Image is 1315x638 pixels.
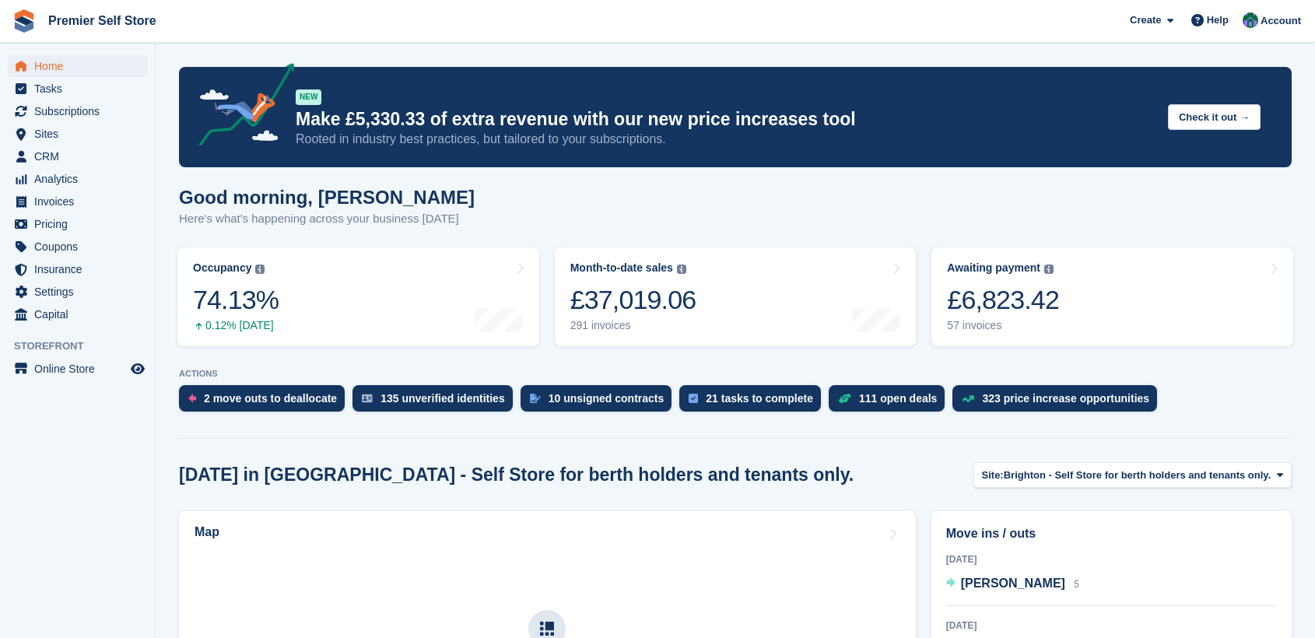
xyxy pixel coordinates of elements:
[177,247,539,346] a: Occupancy 74.13% 0.12% [DATE]
[193,261,251,275] div: Occupancy
[193,284,279,316] div: 74.13%
[982,392,1149,405] div: 323 price increase opportunities
[8,55,147,77] a: menu
[34,145,128,167] span: CRM
[380,392,505,405] div: 135 unverified identities
[549,392,665,405] div: 10 unsigned contracts
[12,9,36,33] img: stora-icon-8386f47178a22dfd0bd8f6a31ec36ba5ce8667c1dd55bd0f319d3a0aa187defe.svg
[352,385,521,419] a: 135 unverified identities
[14,338,155,354] span: Storefront
[1004,468,1271,483] span: Brighton - Self Store for berth holders and tenants only.
[34,303,128,325] span: Capital
[204,392,337,405] div: 2 move outs to deallocate
[946,552,1277,566] div: [DATE]
[8,145,147,167] a: menu
[946,524,1277,543] h2: Move ins / outs
[1261,13,1301,29] span: Account
[946,574,1079,594] a: [PERSON_NAME] 5
[8,303,147,325] a: menu
[859,392,937,405] div: 111 open deals
[540,622,554,636] img: map-icn-33ee37083ee616e46c38cad1a60f524a97daa1e2b2c8c0bc3eb3415660979fc1.svg
[1074,579,1079,590] span: 5
[555,247,917,346] a: Month-to-date sales £37,019.06 291 invoices
[296,108,1155,131] p: Make £5,330.33 of extra revenue with our new price increases tool
[34,123,128,145] span: Sites
[34,258,128,280] span: Insurance
[8,168,147,190] a: menu
[34,213,128,235] span: Pricing
[128,359,147,378] a: Preview store
[362,394,373,403] img: verify_identity-adf6edd0f0f0b5bbfe63781bf79b02c33cf7c696d77639b501bdc392416b5a36.svg
[8,258,147,280] a: menu
[179,187,475,208] h1: Good morning, [PERSON_NAME]
[962,395,974,402] img: price_increase_opportunities-93ffe204e8149a01c8c9dc8f82e8f89637d9d84a8eef4429ea346261dce0b2c0.svg
[677,265,686,274] img: icon-info-grey-7440780725fd019a000dd9b08b2336e03edf1995a4989e88bcd33f0948082b44.svg
[34,78,128,100] span: Tasks
[530,394,541,403] img: contract_signature_icon-13c848040528278c33f63329250d36e43548de30e8caae1d1a13099fd9432cc5.svg
[186,63,295,152] img: price-adjustments-announcement-icon-8257ccfd72463d97f412b2fc003d46551f7dbcb40ab6d574587a9cd5c0d94...
[1168,104,1261,130] button: Check it out →
[34,236,128,258] span: Coupons
[952,385,1165,419] a: 323 price increase opportunities
[931,247,1293,346] a: Awaiting payment £6,823.42 57 invoices
[34,191,128,212] span: Invoices
[521,385,680,419] a: 10 unsigned contracts
[838,393,851,404] img: deal-1b604bf984904fb50ccaf53a9ad4b4a5d6e5aea283cecdc64d6e3604feb123c2.svg
[1243,12,1258,28] img: Jo Granger
[195,525,219,539] h2: Map
[8,123,147,145] a: menu
[679,385,829,419] a: 21 tasks to complete
[706,392,813,405] div: 21 tasks to complete
[296,131,1155,148] p: Rooted in industry best practices, but tailored to your subscriptions.
[34,100,128,122] span: Subscriptions
[829,385,952,419] a: 111 open deals
[570,284,696,316] div: £37,019.06
[1207,12,1229,28] span: Help
[8,100,147,122] a: menu
[8,191,147,212] a: menu
[8,236,147,258] a: menu
[961,577,1065,590] span: [PERSON_NAME]
[1044,265,1054,274] img: icon-info-grey-7440780725fd019a000dd9b08b2336e03edf1995a4989e88bcd33f0948082b44.svg
[973,462,1292,488] button: Site: Brighton - Self Store for berth holders and tenants only.
[947,261,1040,275] div: Awaiting payment
[8,78,147,100] a: menu
[193,319,279,332] div: 0.12% [DATE]
[42,8,163,33] a: Premier Self Store
[296,89,321,105] div: NEW
[179,210,475,228] p: Here's what's happening across your business [DATE]
[947,319,1059,332] div: 57 invoices
[8,213,147,235] a: menu
[255,265,265,274] img: icon-info-grey-7440780725fd019a000dd9b08b2336e03edf1995a4989e88bcd33f0948082b44.svg
[947,284,1059,316] div: £6,823.42
[570,319,696,332] div: 291 invoices
[179,369,1292,379] p: ACTIONS
[570,261,673,275] div: Month-to-date sales
[34,55,128,77] span: Home
[1130,12,1161,28] span: Create
[34,168,128,190] span: Analytics
[179,464,854,486] h2: [DATE] in [GEOGRAPHIC_DATA] - Self Store for berth holders and tenants only.
[188,394,196,403] img: move_outs_to_deallocate_icon-f764333ba52eb49d3ac5e1228854f67142a1ed5810a6f6cc68b1a99e826820c5.svg
[179,385,352,419] a: 2 move outs to deallocate
[946,619,1277,633] div: [DATE]
[8,358,147,380] a: menu
[34,281,128,303] span: Settings
[8,281,147,303] a: menu
[34,358,128,380] span: Online Store
[982,468,1004,483] span: Site:
[689,394,698,403] img: task-75834270c22a3079a89374b754ae025e5fb1db73e45f91037f5363f120a921f8.svg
